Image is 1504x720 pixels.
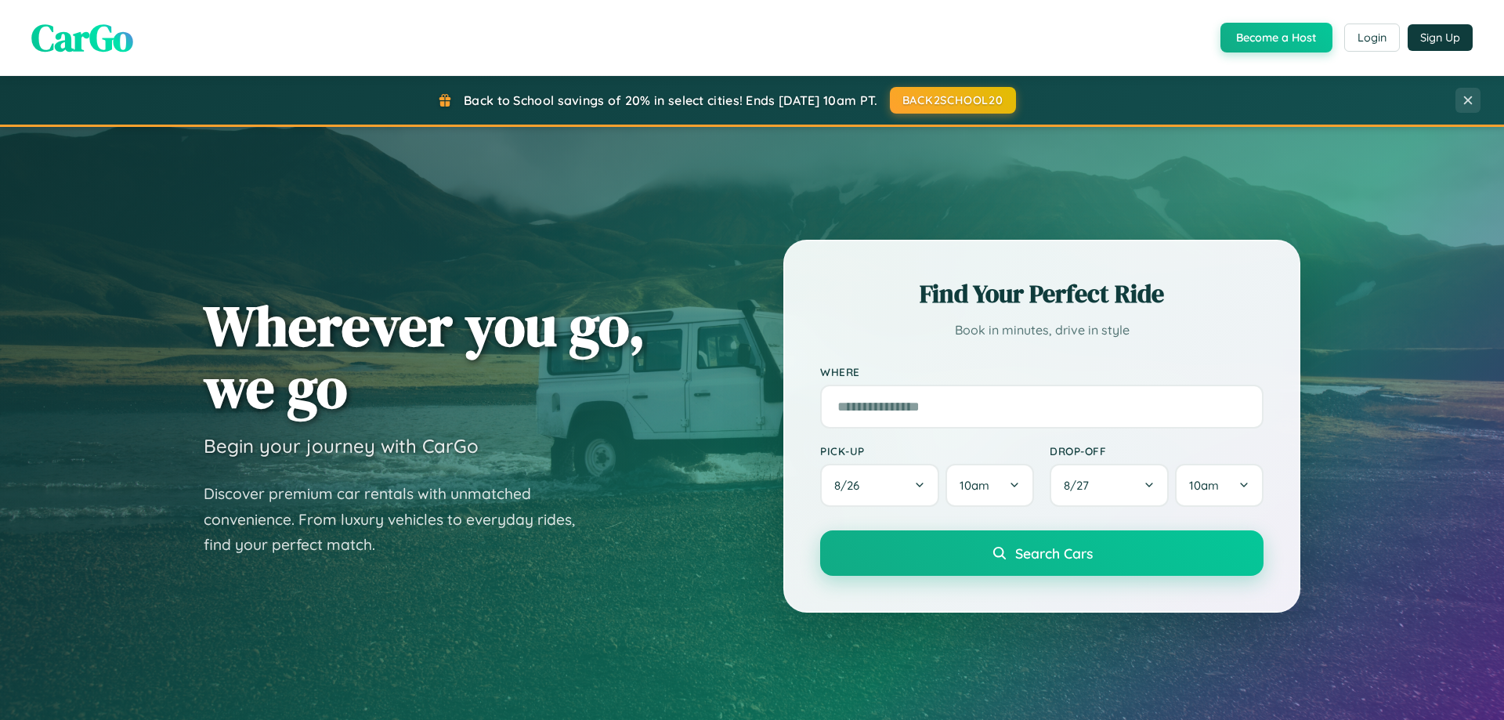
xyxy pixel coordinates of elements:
p: Book in minutes, drive in style [820,319,1264,342]
button: 8/27 [1050,464,1169,507]
h3: Begin your journey with CarGo [204,434,479,458]
button: 8/26 [820,464,939,507]
label: Where [820,365,1264,378]
h2: Find Your Perfect Ride [820,277,1264,311]
span: 10am [960,478,989,493]
span: Back to School savings of 20% in select cities! Ends [DATE] 10am PT. [464,92,877,108]
p: Discover premium car rentals with unmatched convenience. From luxury vehicles to everyday rides, ... [204,481,595,558]
button: Search Cars [820,530,1264,576]
span: CarGo [31,12,133,63]
span: 10am [1189,478,1219,493]
button: 10am [1175,464,1264,507]
button: 10am [945,464,1034,507]
button: Login [1344,24,1400,52]
h1: Wherever you go, we go [204,295,645,418]
label: Pick-up [820,444,1034,458]
button: Become a Host [1220,23,1332,52]
label: Drop-off [1050,444,1264,458]
button: Sign Up [1408,24,1473,51]
span: 8 / 26 [834,478,867,493]
span: 8 / 27 [1064,478,1097,493]
span: Search Cars [1015,545,1093,562]
button: BACK2SCHOOL20 [890,87,1016,114]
